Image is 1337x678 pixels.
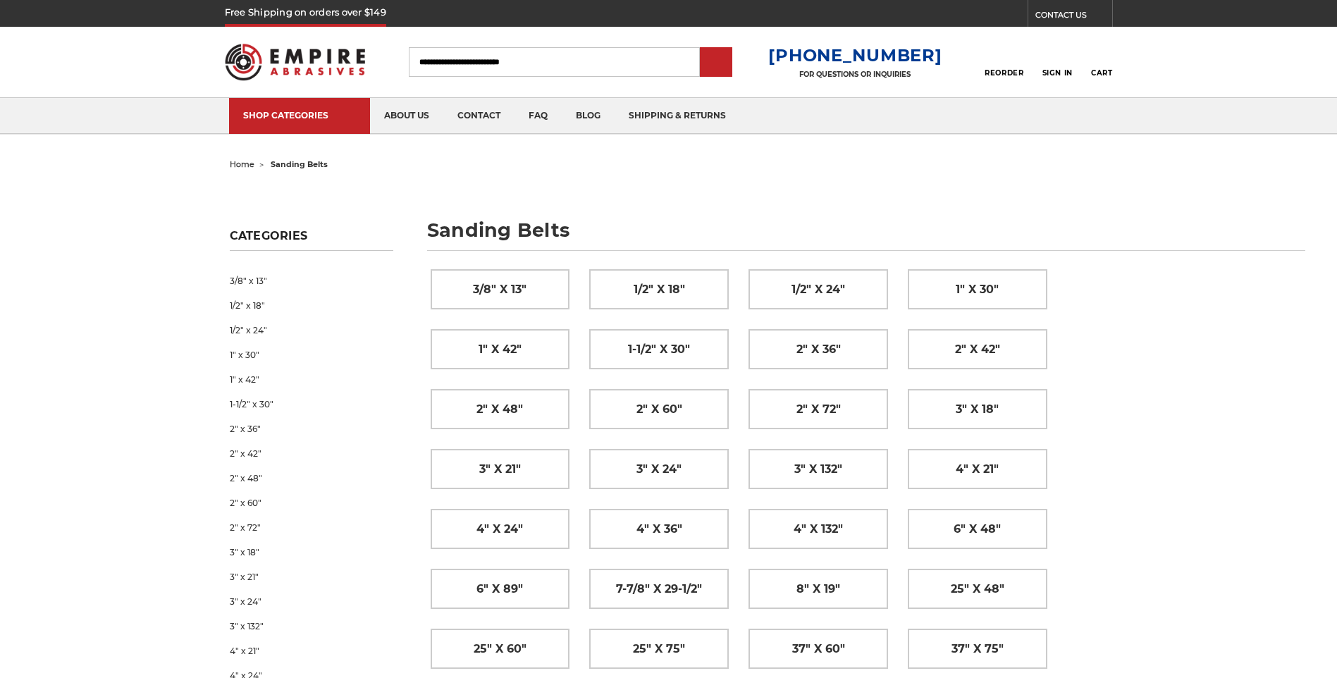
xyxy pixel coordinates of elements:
a: 1/2" x 18" [590,270,728,309]
a: 2" x 60" [590,390,728,429]
span: 4" x 24" [476,517,523,541]
a: 7-7/8" x 29-1/2" [590,569,728,608]
a: Reorder [985,47,1023,77]
span: 2" x 48" [476,397,523,421]
span: Sign In [1042,68,1073,78]
span: Reorder [985,68,1023,78]
a: 4" x 21" [230,639,393,663]
a: 3" x 24" [590,450,728,488]
span: 7-7/8" x 29-1/2" [616,577,702,601]
a: 2" x 48" [431,390,569,429]
a: 2" x 42" [908,330,1047,369]
span: 3/8" x 13" [473,278,526,302]
p: FOR QUESTIONS OR INQUIRIES [768,70,942,79]
a: 1/2" x 24" [230,318,393,343]
span: 25" x 60" [474,637,526,661]
a: 1" x 42" [431,330,569,369]
a: 3" x 24" [230,589,393,614]
a: 25" x 75" [590,629,728,668]
a: 6" x 48" [908,510,1047,548]
a: 8" x 19" [749,569,887,608]
input: Submit [702,49,730,77]
a: faq [515,98,562,134]
a: Cart [1091,47,1112,78]
span: 2" x 60" [636,397,682,421]
a: 25" x 60" [431,629,569,668]
a: 2" x 42" [230,441,393,466]
span: 4" x 21" [956,457,999,481]
a: 1-1/2" x 30" [590,330,728,369]
span: 25" x 48" [951,577,1004,601]
span: 8" x 19" [796,577,840,601]
span: 6" x 89" [476,577,523,601]
a: 3/8" x 13" [431,270,569,309]
span: 4" x 132" [794,517,843,541]
a: 1-1/2" x 30" [230,392,393,417]
a: 3" x 132" [230,614,393,639]
a: about us [370,98,443,134]
a: 3" x 132" [749,450,887,488]
a: 3" x 21" [431,450,569,488]
span: 3" x 18" [956,397,999,421]
span: 1" x 30" [956,278,999,302]
a: 2" x 36" [749,330,887,369]
span: 1" x 42" [479,338,522,362]
span: 3" x 21" [479,457,521,481]
span: Cart [1091,68,1112,78]
a: 1/2" x 24" [749,270,887,309]
span: sanding belts [271,159,328,169]
a: 3/8" x 13" [230,269,393,293]
span: 2" x 36" [796,338,841,362]
span: 37" x 60" [792,637,845,661]
a: 2" x 36" [230,417,393,441]
span: 3" x 24" [636,457,682,481]
span: 1-1/2" x 30" [628,338,690,362]
div: SHOP CATEGORIES [243,110,356,121]
a: 3" x 18" [908,390,1047,429]
span: 37" x 75" [951,637,1004,661]
span: 2" x 42" [955,338,1000,362]
a: 1" x 42" [230,367,393,392]
a: 3" x 21" [230,565,393,589]
a: 4" x 36" [590,510,728,548]
span: 3" x 132" [794,457,842,481]
a: blog [562,98,615,134]
a: contact [443,98,515,134]
a: 1/2" x 18" [230,293,393,318]
span: 2" x 72" [796,397,841,421]
a: 2" x 60" [230,491,393,515]
a: 37" x 75" [908,629,1047,668]
a: 4" x 24" [431,510,569,548]
a: 2" x 48" [230,466,393,491]
a: 3" x 18" [230,540,393,565]
a: 25" x 48" [908,569,1047,608]
span: 1/2" x 24" [791,278,845,302]
a: home [230,159,254,169]
h5: Categories [230,229,393,251]
span: 25" x 75" [633,637,685,661]
a: shipping & returns [615,98,740,134]
span: 1/2" x 18" [634,278,685,302]
a: 4" x 21" [908,450,1047,488]
h1: sanding belts [427,221,1305,251]
img: Empire Abrasives [225,35,366,90]
a: 4" x 132" [749,510,887,548]
a: 1" x 30" [908,270,1047,309]
a: 1" x 30" [230,343,393,367]
a: CONTACT US [1035,7,1112,27]
a: 6" x 89" [431,569,569,608]
a: [PHONE_NUMBER] [768,45,942,66]
a: 2" x 72" [749,390,887,429]
span: 6" x 48" [954,517,1001,541]
span: 4" x 36" [636,517,682,541]
a: 37" x 60" [749,629,887,668]
a: 2" x 72" [230,515,393,540]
